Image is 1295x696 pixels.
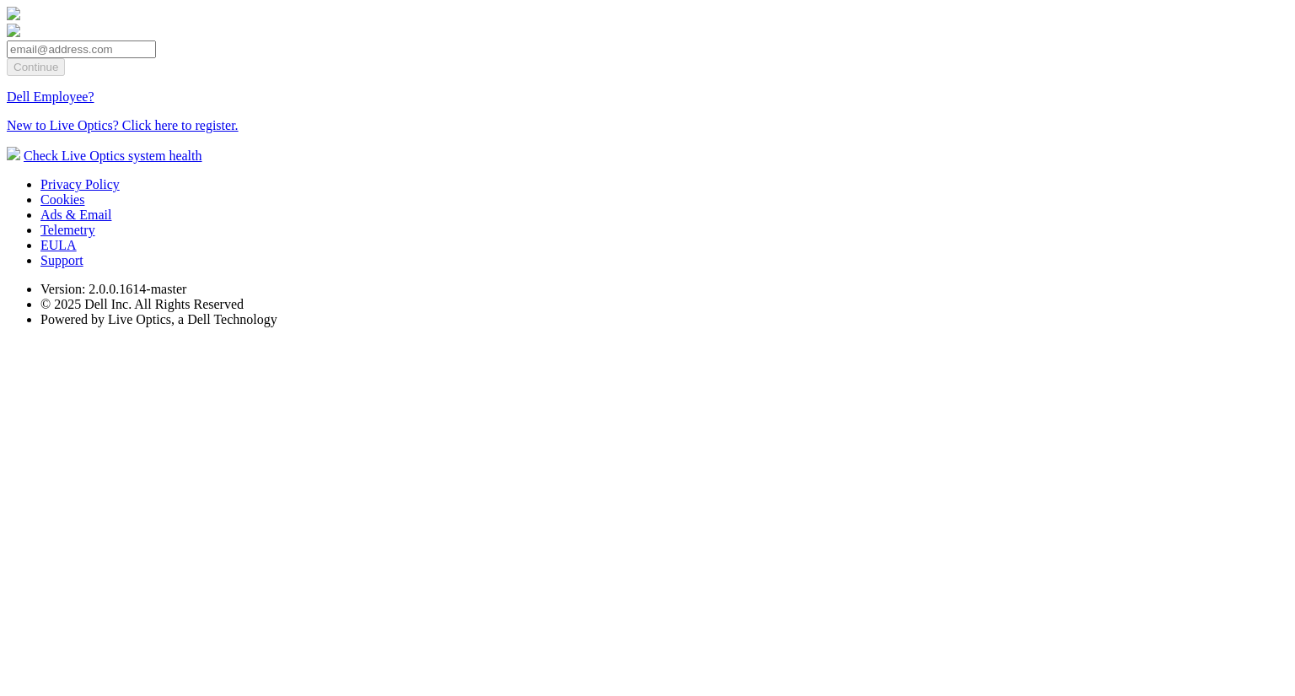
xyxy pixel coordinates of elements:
[7,58,65,76] input: Continue
[7,89,94,104] a: Dell Employee?
[7,24,20,37] img: liveoptics-word.svg
[7,40,156,58] input: email@address.com
[40,282,1288,297] li: Version: 2.0.0.1614-master
[7,147,20,160] img: status-check-icon.svg
[40,223,95,237] a: Telemetry
[7,118,239,132] a: New to Live Optics? Click here to register.
[40,177,120,192] a: Privacy Policy
[40,297,1288,312] li: © 2025 Dell Inc. All Rights Reserved
[40,253,83,267] a: Support
[40,192,84,207] a: Cookies
[40,208,111,222] a: Ads & Email
[40,238,77,252] a: EULA
[7,7,20,20] img: liveoptics-logo.svg
[40,312,1288,327] li: Powered by Live Optics, a Dell Technology
[24,148,202,163] a: Check Live Optics system health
